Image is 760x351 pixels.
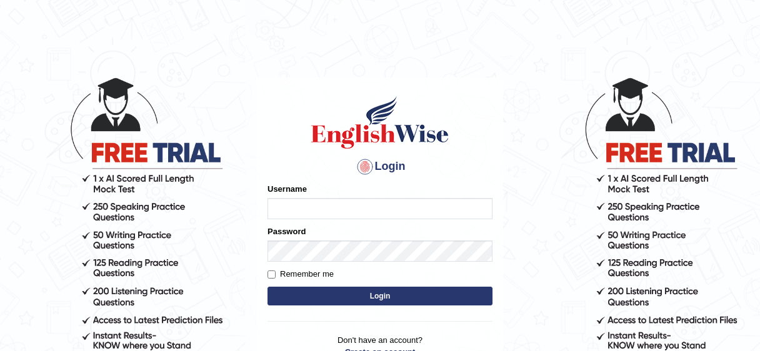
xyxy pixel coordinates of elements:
[309,94,451,151] img: Logo of English Wise sign in for intelligent practice with AI
[267,270,276,279] input: Remember me
[267,287,492,305] button: Login
[267,268,334,280] label: Remember me
[267,157,492,177] h4: Login
[267,225,306,237] label: Password
[267,183,307,195] label: Username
